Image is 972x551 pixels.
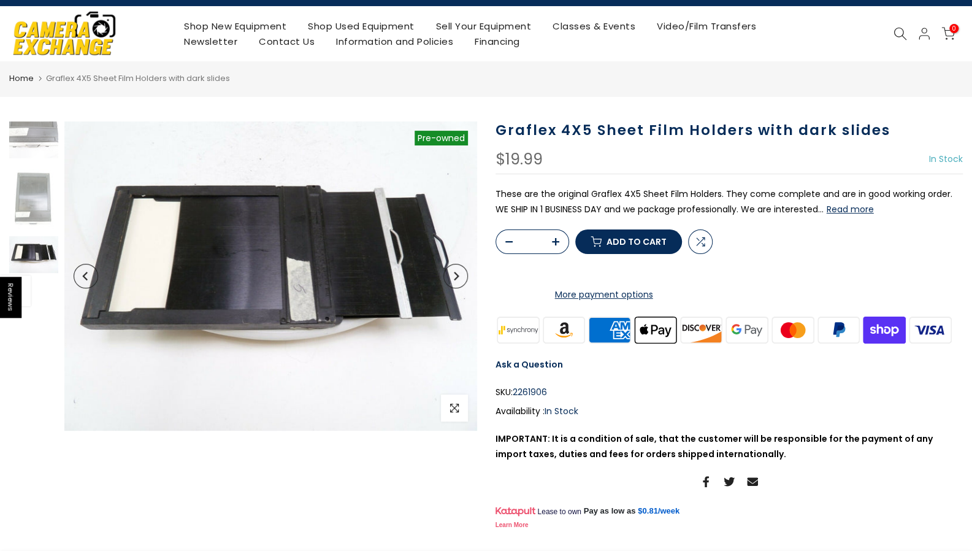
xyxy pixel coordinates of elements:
p: These are the original Graflex 4X5 Sheet Film Holders. They come complete and are in good working... [496,187,963,217]
a: Shop Used Equipment [297,18,425,34]
a: Classes & Events [541,18,646,34]
button: Read more [827,204,874,215]
h1: Graflex 4X5 Sheet Film Holders with dark slides [496,121,963,139]
div: $19.99 [496,152,543,168]
img: paypal [816,315,862,345]
img: visa [907,315,953,345]
button: Add to cart [575,229,682,254]
a: $0.81/week [638,506,679,517]
strong: IMPORTANT: It is a condition of sale, that the customer will be responsible for the payment of an... [496,433,933,460]
a: Newsletter [173,34,248,49]
a: Contact Us [248,34,325,49]
img: master [770,315,816,345]
button: Next [443,264,468,288]
a: Home [9,72,34,85]
a: Share on Facebook [700,474,711,489]
img: shopify pay [862,315,908,345]
span: In Stock [545,405,578,417]
span: Lease to own [537,507,581,517]
span: 0 [949,24,959,33]
a: Information and Policies [325,34,464,49]
a: Share on Email [747,474,758,489]
img: discover [678,315,724,345]
a: Share on Twitter [724,474,735,489]
a: Sell Your Equipment [425,18,542,34]
a: Video/Film Transfers [646,18,767,34]
img: google pay [724,315,770,345]
span: Add to cart [607,237,667,246]
button: Previous [74,264,98,288]
img: american express [587,315,633,345]
span: Pay as low as [584,506,636,517]
img: Graflex 4X5 Sheet Film Holders with dark slides Large Format Equipment - Film Holders Graflex 226... [9,236,58,273]
a: More payment options [496,287,713,302]
a: Shop New Equipment [173,18,297,34]
img: Graflex 4X5 Sheet Film Holders with dark slides Large Format Equipment - Film Holders Graflex 226... [64,121,477,431]
div: Availability : [496,404,963,419]
span: Graflex 4X5 Sheet Film Holders with dark slides [46,72,230,84]
span: In Stock [929,153,963,165]
span: 2261906 [513,385,547,400]
a: Ask a Question [496,358,563,371]
a: Financing [464,34,530,49]
img: amazon payments [541,315,587,345]
a: 0 [941,27,955,40]
img: Graflex 4X5 Sheet Film Holders with dark slides Large Format Equipment - Film Holders Graflex 226... [9,121,58,158]
img: Graflex 4X5 Sheet Film Holders with dark slides Large Format Equipment - Film Holders Graflex 226... [9,164,58,230]
img: apple pay [632,315,678,345]
a: Learn More [496,522,529,528]
img: synchrony [496,315,541,345]
div: SKU: [496,385,963,400]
